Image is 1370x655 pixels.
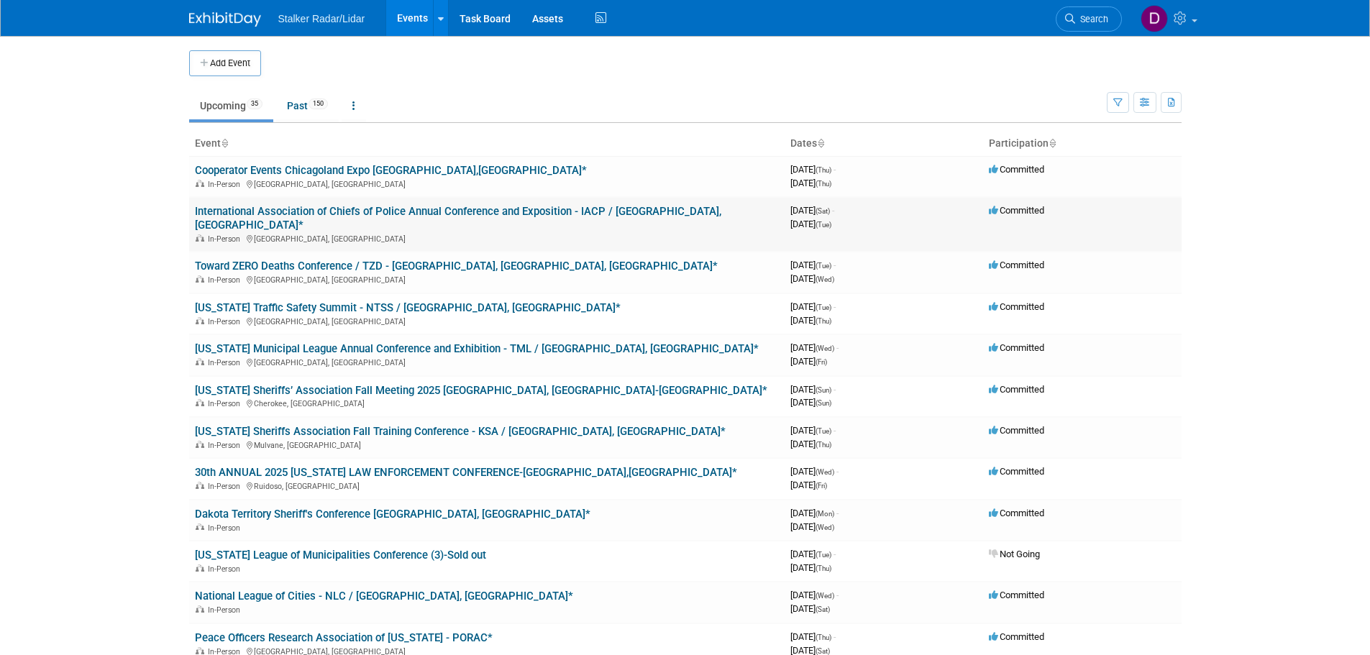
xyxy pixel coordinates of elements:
[196,317,204,324] img: In-Person Event
[836,508,839,518] span: -
[816,605,830,613] span: (Sat)
[989,466,1044,477] span: Committed
[989,342,1044,353] span: Committed
[790,219,831,229] span: [DATE]
[834,384,836,395] span: -
[195,549,486,562] a: [US_STATE] League of Municipalities Conference (3)-Sold out
[989,508,1044,518] span: Committed
[816,441,831,449] span: (Thu)
[816,303,831,311] span: (Tue)
[816,482,827,490] span: (Fri)
[208,358,245,367] span: In-Person
[195,631,493,644] a: Peace Officers Research Association of [US_STATE] - PORAC*
[790,273,834,284] span: [DATE]
[208,482,245,491] span: In-Person
[816,358,827,366] span: (Fri)
[989,164,1044,175] span: Committed
[790,590,839,600] span: [DATE]
[189,132,785,156] th: Event
[989,590,1044,600] span: Committed
[189,50,261,76] button: Add Event
[189,12,261,27] img: ExhibitDay
[790,397,831,408] span: [DATE]
[816,262,831,270] span: (Tue)
[790,631,836,642] span: [DATE]
[196,605,204,613] img: In-Person Event
[790,480,827,490] span: [DATE]
[989,301,1044,312] span: Committed
[208,399,245,408] span: In-Person
[816,523,834,531] span: (Wed)
[278,13,365,24] span: Stalker Radar/Lidar
[817,137,824,149] a: Sort by Start Date
[790,508,839,518] span: [DATE]
[196,399,204,406] img: In-Person Event
[816,344,834,352] span: (Wed)
[790,425,836,436] span: [DATE]
[208,180,245,189] span: In-Person
[1056,6,1122,32] a: Search
[309,99,328,109] span: 150
[208,275,245,285] span: In-Person
[790,164,836,175] span: [DATE]
[989,205,1044,216] span: Committed
[195,273,779,285] div: [GEOGRAPHIC_DATA], [GEOGRAPHIC_DATA]
[785,132,983,156] th: Dates
[816,317,831,325] span: (Thu)
[195,439,779,450] div: Mulvane, [GEOGRAPHIC_DATA]
[816,468,834,476] span: (Wed)
[196,180,204,187] img: In-Person Event
[189,92,273,119] a: Upcoming35
[816,592,834,600] span: (Wed)
[816,551,831,559] span: (Tue)
[208,317,245,326] span: In-Person
[1075,14,1108,24] span: Search
[195,301,621,314] a: [US_STATE] Traffic Safety Summit - NTSS / [GEOGRAPHIC_DATA], [GEOGRAPHIC_DATA]*
[195,260,718,272] a: Toward ZERO Deaths Conference / TZD - [GEOGRAPHIC_DATA], [GEOGRAPHIC_DATA], [GEOGRAPHIC_DATA]*
[196,234,204,242] img: In-Person Event
[195,342,759,355] a: [US_STATE] Municipal League Annual Conference and Exhibition - TML / [GEOGRAPHIC_DATA], [GEOGRAPH...
[816,399,831,407] span: (Sun)
[208,564,245,574] span: In-Person
[790,315,831,326] span: [DATE]
[836,590,839,600] span: -
[816,564,831,572] span: (Thu)
[196,482,204,489] img: In-Person Event
[790,301,836,312] span: [DATE]
[790,205,834,216] span: [DATE]
[196,564,204,572] img: In-Person Event
[989,425,1044,436] span: Committed
[790,549,836,559] span: [DATE]
[790,260,836,270] span: [DATE]
[1141,5,1168,32] img: Don Horen
[989,260,1044,270] span: Committed
[276,92,339,119] a: Past150
[816,180,831,188] span: (Thu)
[790,521,834,532] span: [DATE]
[790,356,827,367] span: [DATE]
[790,466,839,477] span: [DATE]
[195,205,721,232] a: International Association of Chiefs of Police Annual Conference and Exposition - IACP / [GEOGRAPH...
[208,234,245,244] span: In-Person
[834,260,836,270] span: -
[989,549,1040,559] span: Not Going
[834,301,836,312] span: -
[989,384,1044,395] span: Committed
[790,439,831,449] span: [DATE]
[836,466,839,477] span: -
[816,633,831,641] span: (Thu)
[1049,137,1056,149] a: Sort by Participation Type
[790,384,836,395] span: [DATE]
[834,549,836,559] span: -
[790,603,830,614] span: [DATE]
[196,358,204,365] img: In-Person Event
[983,132,1182,156] th: Participation
[816,510,834,518] span: (Mon)
[834,164,836,175] span: -
[816,221,831,229] span: (Tue)
[195,508,590,521] a: Dakota Territory Sheriff's Conference [GEOGRAPHIC_DATA], [GEOGRAPHIC_DATA]*
[195,232,779,244] div: [GEOGRAPHIC_DATA], [GEOGRAPHIC_DATA]
[196,275,204,283] img: In-Person Event
[816,166,831,174] span: (Thu)
[790,178,831,188] span: [DATE]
